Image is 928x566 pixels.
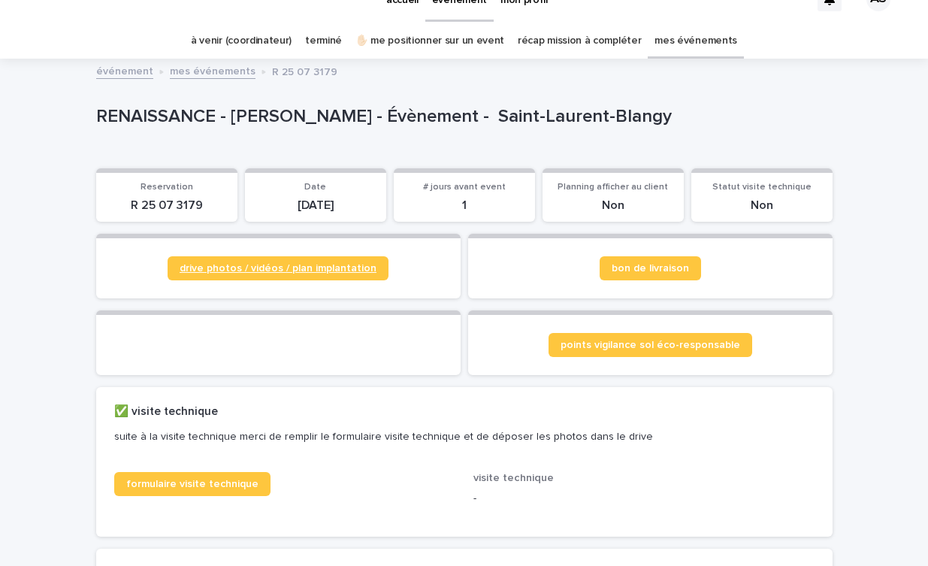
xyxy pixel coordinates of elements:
p: suite à la visite technique merci de remplir le formulaire visite technique et de déposer les pho... [114,430,809,443]
h2: ✅ visite technique [114,405,218,419]
a: terminé [305,23,342,59]
p: Non [700,198,824,213]
a: mes événements [170,62,255,79]
span: visite technique [473,473,554,483]
p: 1 [403,198,526,213]
p: Non [552,198,675,213]
a: bon de livraison [600,256,701,280]
a: mes événements [654,23,737,59]
a: à venir (coordinateur) [191,23,292,59]
a: formulaire visite technique [114,472,271,496]
span: points vigilance sol éco-responsable [561,340,740,350]
p: [DATE] [254,198,377,213]
span: formulaire visite technique [126,479,258,489]
a: points vigilance sol éco-responsable [549,333,752,357]
span: bon de livraison [612,263,689,274]
span: Statut visite technique [712,183,812,192]
p: R 25 07 3179 [272,62,337,79]
span: Planning afficher au client [558,183,668,192]
span: Date [304,183,326,192]
span: # jours avant event [423,183,506,192]
span: Reservation [141,183,193,192]
a: récap mission à compléter [518,23,641,59]
p: R 25 07 3179 [105,198,228,213]
p: RENAISSANCE - [PERSON_NAME] - Évènement - Saint-Laurent-Blangy [96,106,827,128]
a: événement [96,62,153,79]
a: ✋🏻 me positionner sur un event [355,23,504,59]
p: - [473,491,815,507]
span: drive photos / vidéos / plan implantation [180,263,376,274]
a: drive photos / vidéos / plan implantation [168,256,388,280]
